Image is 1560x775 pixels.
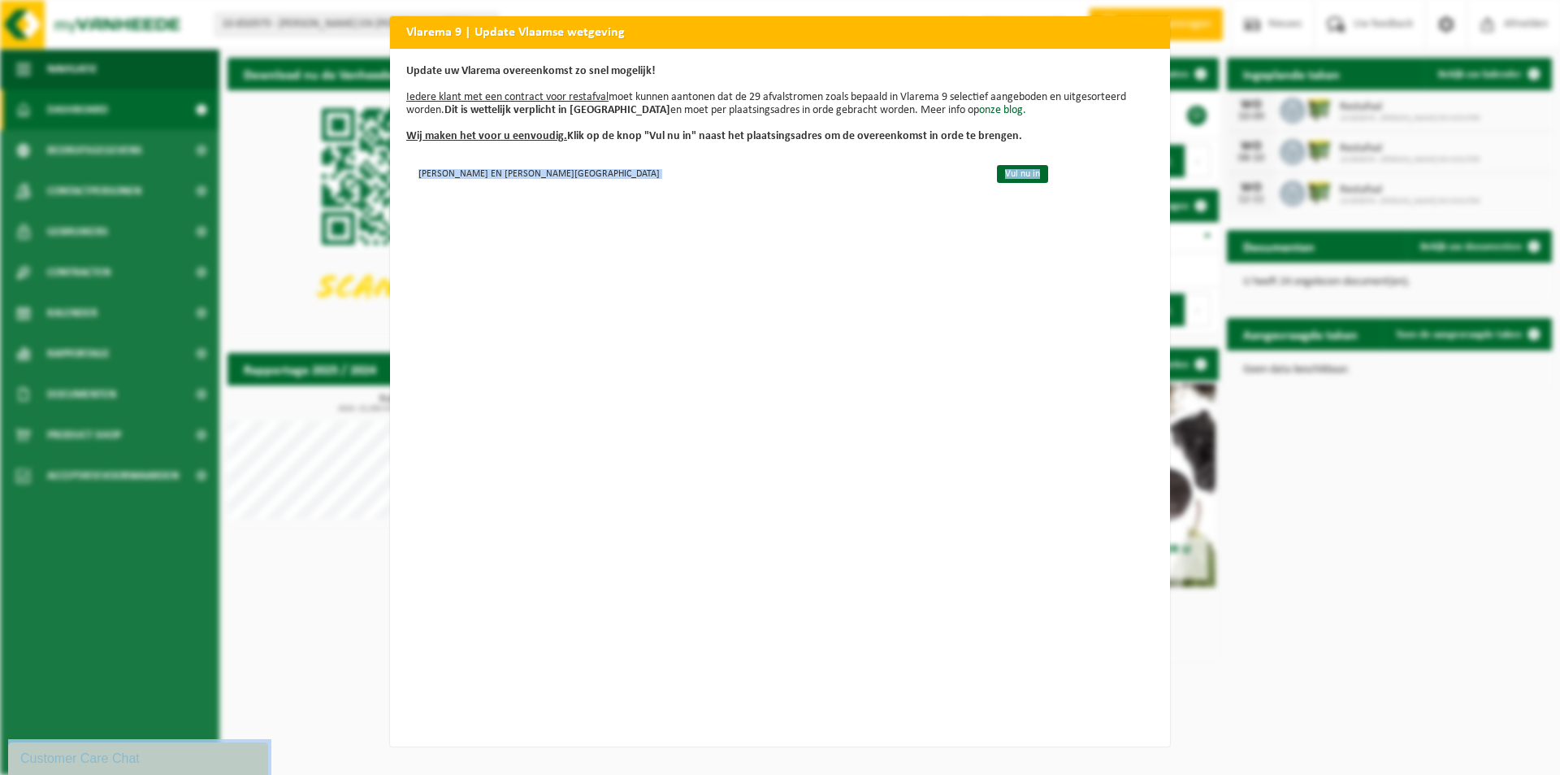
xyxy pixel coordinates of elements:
a: Vul nu in [997,165,1048,183]
td: [PERSON_NAME] EN [PERSON_NAME][GEOGRAPHIC_DATA] [406,159,983,186]
u: Iedere klant met een contract voor restafval [406,91,609,103]
p: moet kunnen aantonen dat de 29 afvalstromen zoals bepaald in Vlarema 9 selectief aangeboden en ui... [406,65,1154,143]
h2: Vlarema 9 | Update Vlaamse wetgeving [390,16,1170,47]
b: Klik op de knop "Vul nu in" naast het plaatsingsadres om de overeenkomst in orde te brengen. [406,130,1022,142]
b: Dit is wettelijk verplicht in [GEOGRAPHIC_DATA] [444,104,670,116]
u: Wij maken het voor u eenvoudig. [406,130,567,142]
b: Update uw Vlarema overeenkomst zo snel mogelijk! [406,65,656,77]
iframe: chat widget [8,739,271,775]
a: onze blog. [979,104,1026,116]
